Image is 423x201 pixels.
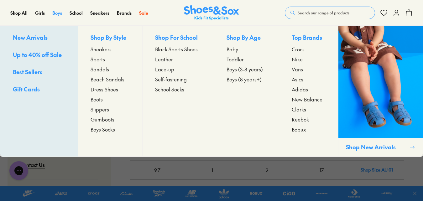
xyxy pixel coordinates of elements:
iframe: Gorgias live chat messenger [6,159,31,182]
a: Beach Sandals [91,75,130,83]
a: Contact Us [20,158,45,172]
a: Slippers [91,106,130,113]
a: Sports [91,55,130,63]
a: School Socks [155,85,201,93]
a: New Balance [292,95,326,103]
a: Boys Socks [91,126,130,133]
span: Boots [91,95,103,103]
span: Clarks [292,106,306,113]
a: Boys (3-8 years) [227,65,266,73]
span: Dress Shoes [91,85,118,93]
a: Sale [139,10,148,16]
span: Leather [155,55,173,63]
a: Lace-up [155,65,201,73]
div: 1.5 [185,180,239,197]
div: 2 [240,161,294,179]
span: Toddler [227,55,244,63]
a: Gift Cards [13,85,65,95]
a: Shop Size AU 01 [361,167,393,173]
span: Self-fastening [155,75,187,83]
span: School Socks [155,85,184,93]
span: Best Sellers [13,68,42,76]
p: Shop New Arrivals [346,143,407,151]
span: Boys (8 years+) [227,75,262,83]
span: Sandals [91,65,109,73]
span: Baby [227,45,238,53]
span: Boys (3-8 years) [227,65,263,73]
span: Lace-up [155,65,174,73]
span: Vans [292,65,303,73]
a: Vans [292,65,326,73]
a: Crocs [292,45,326,53]
a: Boys (8 years+) [227,75,266,83]
a: Baby [227,45,266,53]
p: Shop By Style [91,33,130,43]
p: Shop For School [155,33,201,43]
span: Black Sports Shoes [155,45,198,53]
img: SNS_WEBASSETS_CollectionHero_ShopBoys_1280x1600_2.png [338,26,423,138]
a: New Arrivals [13,33,65,43]
div: 17 [295,161,349,179]
a: Asics [292,75,326,83]
a: Best Sellers [13,68,65,77]
a: Boots [91,95,130,103]
span: Search our range of products [298,10,349,16]
div: 1 [185,161,239,179]
span: Reebok [292,116,309,123]
span: Slippers [91,106,109,113]
span: Asics [292,75,303,83]
a: Shoes & Sox [184,5,239,21]
a: Sandals [91,65,130,73]
div: 2 [240,180,294,197]
a: Toddler [227,55,266,63]
div: 10.2 [130,180,184,197]
span: Crocs [292,45,305,53]
a: Sneakers [91,45,130,53]
a: Reebok [292,116,326,123]
a: Black Sports Shoes [155,45,201,53]
div: 9.7 [130,161,184,179]
a: Leather [155,55,201,63]
div: 18 [295,180,349,197]
span: Sneakers [91,45,112,53]
a: Self-fastening [155,75,201,83]
a: Shop Size AU 01.5 [359,185,394,191]
span: Up to 40% off Sale [13,51,62,59]
a: Nike [292,55,326,63]
span: Bobux [292,126,306,133]
a: Girls [35,10,45,16]
span: Nike [292,55,303,63]
a: Dress Shoes [91,85,130,93]
span: New Arrivals [13,33,48,41]
a: Bobux [292,126,326,133]
a: Adidas [292,85,326,93]
span: Gumboots [91,116,114,123]
span: Sports [91,55,105,63]
a: Sneakers [90,10,109,16]
span: Beach Sandals [91,75,124,83]
a: School [70,10,83,16]
a: Shop New Arrivals [338,26,423,157]
span: Boys Socks [91,126,115,133]
span: New Balance [292,95,322,103]
span: Adidas [292,85,308,93]
p: Shop By Age [227,33,266,43]
a: Clarks [292,106,326,113]
a: Boys [52,10,62,16]
a: Gumboots [91,116,130,123]
a: Up to 40% off Sale [13,50,65,60]
a: Brands [117,10,132,16]
p: Top Brands [292,33,326,43]
img: SNS_Logo_Responsive.svg [184,5,239,21]
span: Gift Cards [13,85,40,93]
button: Search our range of products [285,7,375,19]
a: Shop All [10,10,28,16]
